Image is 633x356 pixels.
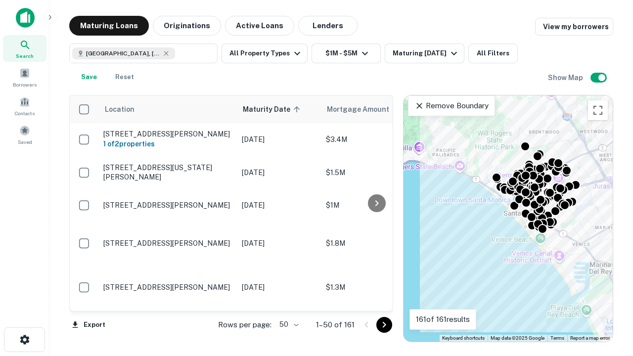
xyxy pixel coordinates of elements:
button: All Property Types [222,44,308,63]
p: [STREET_ADDRESS][PERSON_NAME] [103,201,232,210]
span: Borrowers [13,81,37,89]
p: [DATE] [242,200,316,211]
p: [DATE] [242,238,316,249]
p: $3.4M [326,134,425,145]
img: Google [406,329,439,342]
p: $1.8M [326,238,425,249]
p: 161 of 161 results [416,313,470,325]
div: 50 [275,317,300,332]
button: Maturing [DATE] [385,44,464,63]
span: Map data ©2025 Google [491,335,544,341]
a: Open this area in Google Maps (opens a new window) [406,329,439,342]
button: Export [69,317,108,332]
a: Terms (opens in new tab) [550,335,564,341]
p: [DATE] [242,282,316,293]
span: Maturity Date [243,103,303,115]
a: Borrowers [3,64,46,90]
span: Saved [18,138,32,146]
button: Reset [109,67,140,87]
div: Maturing [DATE] [393,47,460,59]
p: [STREET_ADDRESS][PERSON_NAME] [103,239,232,248]
button: Active Loans [225,16,294,36]
img: capitalize-icon.png [16,8,35,28]
a: View my borrowers [535,18,613,36]
div: 0 0 [404,95,613,342]
span: [GEOGRAPHIC_DATA], [GEOGRAPHIC_DATA], [GEOGRAPHIC_DATA] [86,49,160,58]
h6: Show Map [548,72,585,83]
a: Contacts [3,92,46,119]
p: $1M [326,200,425,211]
a: Saved [3,121,46,148]
span: Search [16,52,34,60]
p: Rows per page: [218,319,271,331]
button: Originations [153,16,221,36]
button: All Filters [468,44,518,63]
h6: 1 of 2 properties [103,138,232,149]
a: Report a map error [570,335,610,341]
p: $1.5M [326,167,425,178]
button: Go to next page [376,317,392,333]
button: $1M - $5M [312,44,381,63]
p: 1–50 of 161 [316,319,355,331]
th: Mortgage Amount [321,95,430,123]
a: Search [3,35,46,62]
th: Location [98,95,237,123]
span: Contacts [15,109,35,117]
button: Save your search to get updates of matches that match your search criteria. [73,67,105,87]
iframe: Chat Widget [584,277,633,324]
th: Maturity Date [237,95,321,123]
p: [DATE] [242,167,316,178]
p: [DATE] [242,134,316,145]
span: Mortgage Amount [327,103,402,115]
button: Keyboard shortcuts [442,335,485,342]
p: [STREET_ADDRESS][US_STATE][PERSON_NAME] [103,163,232,181]
p: [STREET_ADDRESS][PERSON_NAME] [103,283,232,292]
p: Remove Boundary [414,100,488,112]
button: Lenders [298,16,358,36]
span: Location [104,103,135,115]
p: $1.3M [326,282,425,293]
button: Maturing Loans [69,16,149,36]
p: [STREET_ADDRESS][PERSON_NAME] [103,130,232,138]
button: Toggle fullscreen view [588,100,608,120]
